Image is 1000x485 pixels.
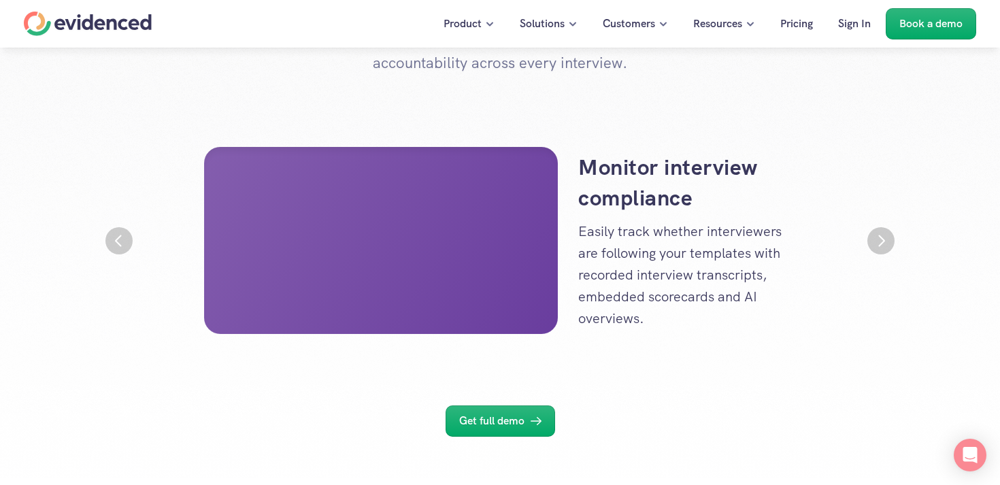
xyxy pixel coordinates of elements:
[693,15,742,33] p: Resources
[780,15,813,33] p: Pricing
[446,405,555,437] a: Get full demo
[459,412,524,430] p: Get full demo
[24,12,152,36] a: Home
[954,439,986,471] div: Open Intercom Messenger
[578,152,796,214] h3: Monitor interview compliance
[838,15,871,33] p: Sign In
[330,22,670,76] p: Evidenced provides control, visibility, and accountability across every interview.
[886,8,976,39] a: Book a demo
[105,227,133,254] button: Previous
[828,8,881,39] a: Sign In
[92,147,908,334] li: 2 of 3
[603,15,655,33] p: Customers
[578,220,796,329] p: Easily track whether interviewers are following your templates with recorded interview transcript...
[770,8,823,39] a: Pricing
[444,15,482,33] p: Product
[867,227,895,254] button: Next
[520,15,565,33] p: Solutions
[899,15,963,33] p: Book a demo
